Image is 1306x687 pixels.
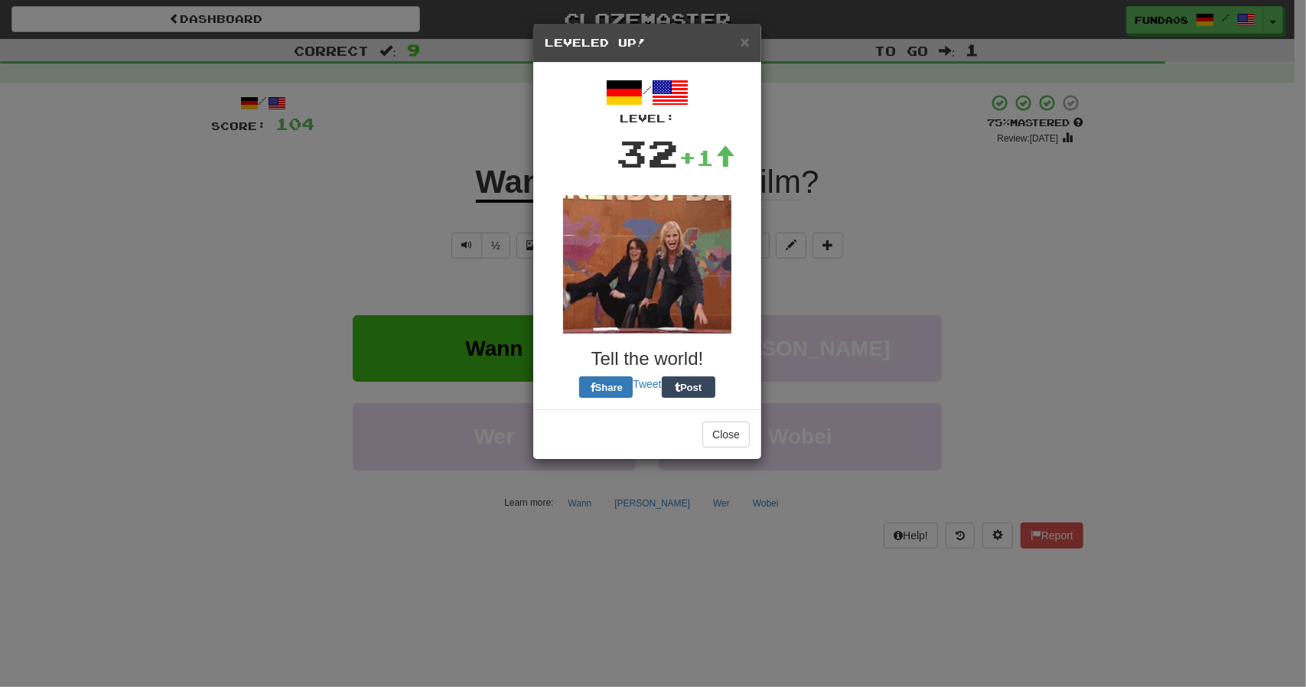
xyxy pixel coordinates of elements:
div: / [545,74,750,126]
div: 32 [616,126,679,180]
div: Level: [545,111,750,126]
button: Share [579,376,633,398]
button: Close [702,422,750,448]
h5: Leveled Up! [545,35,750,50]
a: Tweet [633,378,661,390]
img: tina-fey-e26f0ac03c4892f6ddeb7d1003ac1ab6e81ce7d97c2ff70d0ee9401e69e3face.gif [563,195,731,334]
button: Post [662,376,715,398]
span: × [741,33,750,50]
div: +1 [679,142,735,173]
button: Close [741,34,750,50]
h3: Tell the world! [545,349,750,369]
